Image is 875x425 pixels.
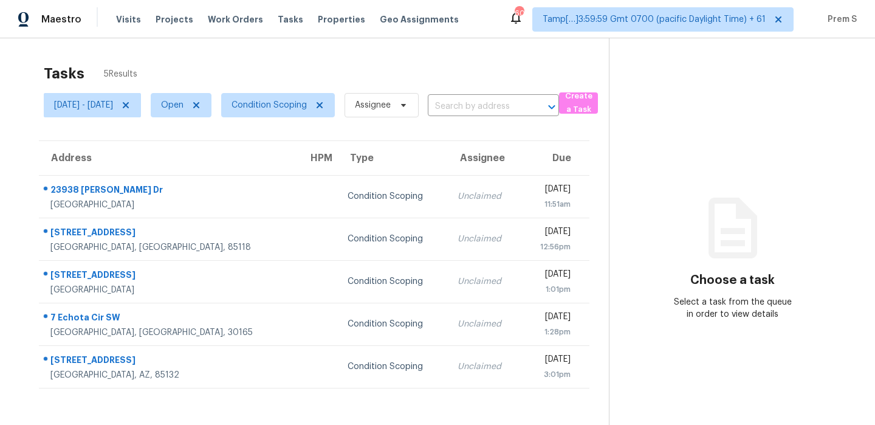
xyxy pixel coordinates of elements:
[348,275,438,288] div: Condition Scoping
[50,269,289,284] div: [STREET_ADDRESS]
[823,13,857,26] span: Prem S
[531,283,571,295] div: 1:01pm
[531,198,571,210] div: 11:51am
[50,284,289,296] div: [GEOGRAPHIC_DATA]
[348,190,438,202] div: Condition Scoping
[515,7,523,19] div: 600
[161,99,184,111] span: Open
[458,275,512,288] div: Unclaimed
[156,13,193,26] span: Projects
[531,353,571,368] div: [DATE]
[428,97,525,116] input: Search by address
[521,141,590,175] th: Due
[690,274,775,286] h3: Choose a task
[104,68,137,80] span: 5 Results
[50,199,289,211] div: [GEOGRAPHIC_DATA]
[531,368,571,381] div: 3:01pm
[531,326,571,338] div: 1:28pm
[531,183,571,198] div: [DATE]
[458,361,512,373] div: Unclaimed
[338,141,448,175] th: Type
[458,190,512,202] div: Unclaimed
[50,327,289,339] div: [GEOGRAPHIC_DATA], [GEOGRAPHIC_DATA], 30165
[348,233,438,245] div: Condition Scoping
[380,13,459,26] span: Geo Assignments
[41,13,81,26] span: Maestro
[54,99,113,111] span: [DATE] - [DATE]
[298,141,338,175] th: HPM
[671,296,794,320] div: Select a task from the queue in order to view details
[531,311,571,326] div: [DATE]
[318,13,365,26] span: Properties
[44,67,84,80] h2: Tasks
[531,268,571,283] div: [DATE]
[348,318,438,330] div: Condition Scoping
[278,15,303,24] span: Tasks
[458,318,512,330] div: Unclaimed
[543,98,560,116] button: Open
[348,361,438,373] div: Condition Scoping
[50,369,289,381] div: [GEOGRAPHIC_DATA], AZ, 85132
[50,241,289,254] div: [GEOGRAPHIC_DATA], [GEOGRAPHIC_DATA], 85118
[50,354,289,369] div: [STREET_ADDRESS]
[50,226,289,241] div: [STREET_ADDRESS]
[50,311,289,327] div: 7 Echota Cir SW
[39,141,298,175] th: Address
[531,241,571,253] div: 12:56pm
[458,233,512,245] div: Unclaimed
[355,99,391,111] span: Assignee
[232,99,307,111] span: Condition Scoping
[543,13,766,26] span: Tamp[…]3:59:59 Gmt 0700 (pacific Daylight Time) + 61
[559,92,598,114] button: Create a Task
[50,184,289,199] div: 23938 [PERSON_NAME] Dr
[208,13,263,26] span: Work Orders
[565,89,592,117] span: Create a Task
[531,226,571,241] div: [DATE]
[116,13,141,26] span: Visits
[448,141,521,175] th: Assignee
